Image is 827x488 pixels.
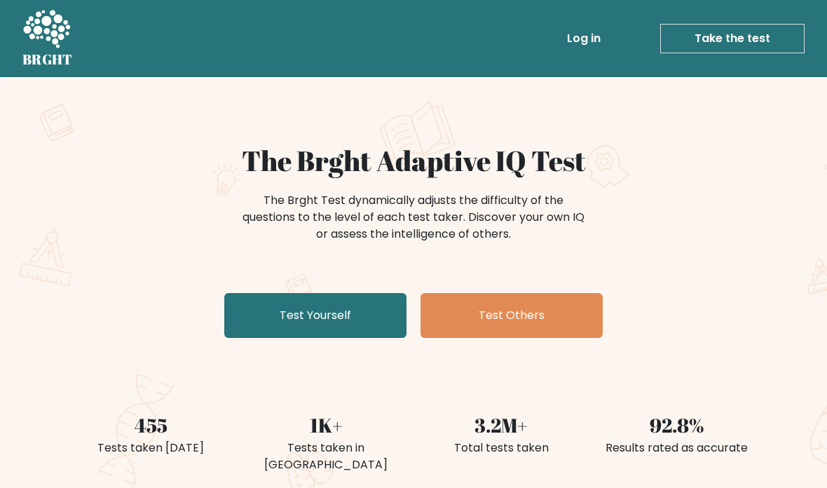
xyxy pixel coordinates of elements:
a: Take the test [660,24,805,53]
h1: The Brght Adaptive IQ Test [71,144,756,178]
div: Total tests taken [422,440,580,456]
a: Test Yourself [224,293,406,338]
div: 455 [71,411,230,440]
a: Test Others [421,293,603,338]
div: Results rated as accurate [597,440,756,456]
div: 3.2M+ [422,411,580,440]
a: BRGHT [22,6,73,72]
div: 1K+ [247,411,405,440]
div: The Brght Test dynamically adjusts the difficulty of the questions to the level of each test take... [238,192,589,243]
div: 92.8% [597,411,756,440]
div: Tests taken in [GEOGRAPHIC_DATA] [247,440,405,473]
h5: BRGHT [22,51,73,68]
a: Log in [561,25,606,53]
div: Tests taken [DATE] [71,440,230,456]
